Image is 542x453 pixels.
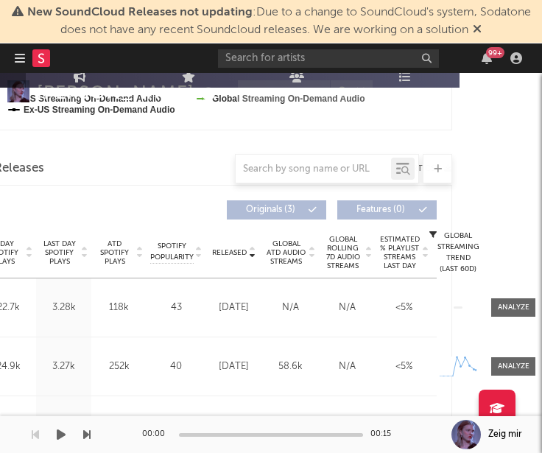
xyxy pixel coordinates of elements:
button: Features(0) [337,200,437,220]
div: 58.6k [266,359,315,374]
span: Global Rolling 7D Audio Streams [323,235,363,270]
div: 43 [150,301,202,315]
div: N/A [266,301,315,315]
div: <5% [379,301,429,315]
span: Originals ( 3 ) [236,206,304,214]
div: <5% [379,359,429,374]
span: Released [212,248,247,257]
div: 252k [95,359,143,374]
div: [DATE] [209,359,258,374]
div: 3.28k [40,301,88,315]
span: ( 1 ) [330,80,373,102]
span: New SoundCloud Releases not updating [27,7,253,18]
div: Zeig mir [488,428,522,441]
span: Last Day Spotify Plays [40,239,79,266]
text: Ex-US Streaming On-Demand Audio [24,105,175,115]
div: Global Streaming Trend (Last 60D) [436,231,480,275]
div: 99 + [486,47,504,58]
div: [PERSON_NAME] [37,80,219,105]
button: Originals(3) [227,200,326,220]
div: 118k [95,301,143,315]
div: 3.27k [40,359,88,374]
div: [DATE] [209,301,258,315]
div: 00:15 [370,426,400,443]
input: Search by song name or URL [236,164,391,175]
span: Features ( 0 ) [347,206,415,214]
input: Search for artists [218,49,439,68]
button: 99+ [482,52,492,64]
div: N/A [323,301,372,315]
button: Track [238,80,330,102]
span: Global ATD Audio Streams [266,239,306,266]
span: Estimated % Playlist Streams Last Day [379,235,420,270]
button: (1) [331,80,373,102]
span: Spotify Popularity [150,241,194,263]
span: Dismiss [473,24,482,36]
div: 40 [150,359,202,374]
span: : Due to a change to SoundCloud's system, Sodatone does not have any recent Soundcloud releases. ... [27,7,531,36]
span: ATD Spotify Plays [95,239,134,266]
div: 00:00 [142,426,172,443]
div: N/A [323,359,372,374]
